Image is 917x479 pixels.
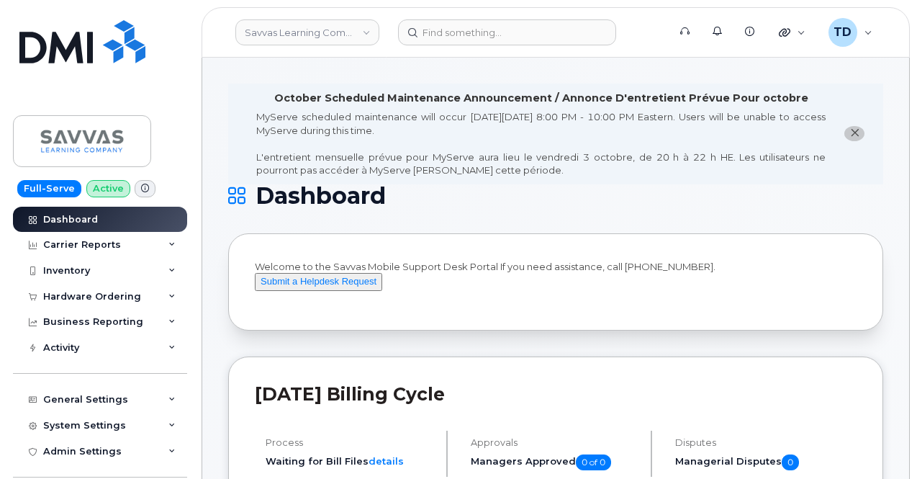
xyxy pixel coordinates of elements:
button: Submit a Helpdesk Request [255,273,382,291]
span: 0 of 0 [576,455,611,470]
span: 0 [782,455,799,470]
h2: [DATE] Billing Cycle [255,383,857,405]
h5: Managers Approved [471,455,639,470]
a: details [369,455,404,467]
div: MyServe scheduled maintenance will occur [DATE][DATE] 8:00 PM - 10:00 PM Eastern. Users will be u... [256,110,826,177]
h4: Disputes [675,437,857,448]
span: Dashboard [256,185,386,207]
a: Submit a Helpdesk Request [255,275,382,287]
h5: Managerial Disputes [675,455,857,470]
div: October Scheduled Maintenance Announcement / Annonce D'entretient Prévue Pour octobre [274,91,808,106]
h4: Process [266,437,434,448]
button: close notification [844,126,864,141]
iframe: Messenger Launcher [854,416,906,468]
h4: Approvals [471,437,639,448]
li: Waiting for Bill Files [266,455,434,468]
div: Welcome to the Savvas Mobile Support Desk Portal If you need assistance, call [PHONE_NUMBER]. [255,260,857,305]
